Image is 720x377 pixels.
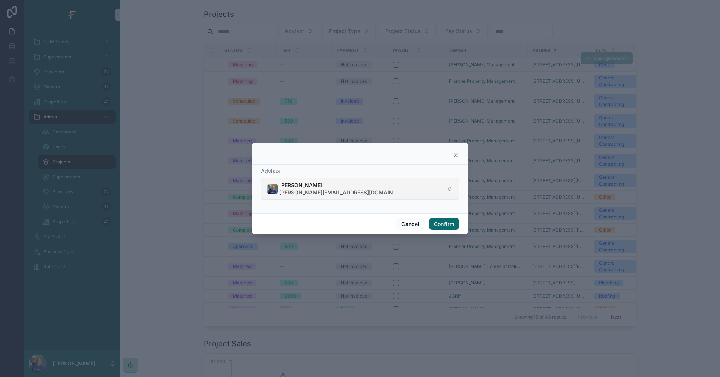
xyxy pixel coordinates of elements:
span: [PERSON_NAME][EMAIL_ADDRESS][DOMAIN_NAME] [279,189,399,196]
span: Advisor [261,168,280,174]
button: Cancel [396,218,424,230]
span: [PERSON_NAME] [279,181,399,189]
button: Select Button [261,178,459,200]
button: Confirm [429,218,459,230]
